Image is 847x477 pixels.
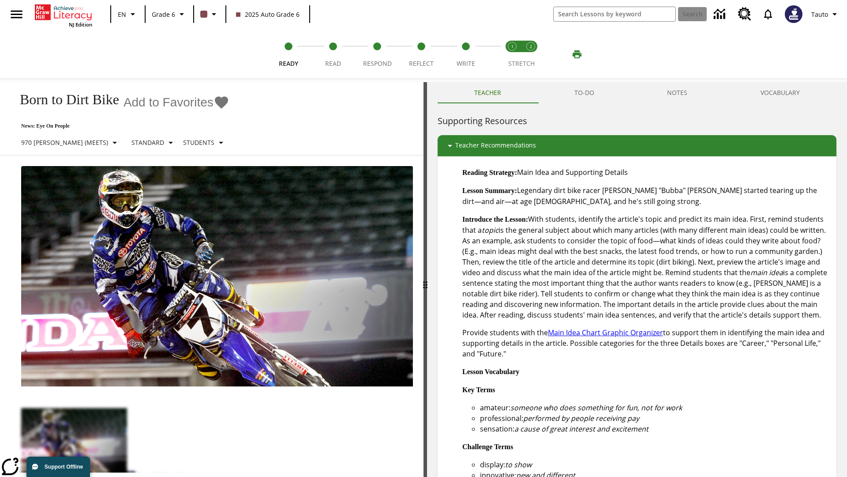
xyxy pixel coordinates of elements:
div: activity [427,82,847,477]
strong: Introduce the Lesson: [462,216,528,223]
button: Read step 2 of 5 [307,30,358,79]
p: With students, identify the article's topic and predict its main idea. First, remind students tha... [462,214,829,320]
p: Teacher Recommendations [455,140,536,151]
h1: Born to Dirt Bike [11,91,119,108]
img: Avatar [785,5,802,23]
input: search field [554,7,675,21]
a: Resource Center, Will open in new tab [733,2,757,26]
button: TO-DO [538,82,631,103]
button: VOCABULARY [724,82,836,103]
button: Reflect step 4 of 5 [396,30,447,79]
button: Language: EN, Select a language [114,6,142,22]
span: Tauto [811,10,828,19]
span: EN [118,10,126,19]
a: Data Center [708,2,733,26]
strong: Challenge Terms [462,443,513,450]
button: Scaffolds, Standard [128,135,180,151]
p: News: Eye On People [11,123,230,129]
text: 1 [511,44,513,49]
strong: Reading Strategy: [462,169,517,176]
li: display: [480,459,829,470]
button: Support Offline [26,457,90,477]
em: someone who does something for fun, not for work [510,403,682,413]
a: Notifications [757,3,780,26]
em: to show [505,460,532,469]
div: Teacher Recommendations [438,135,836,156]
strong: Lesson Summary: [462,187,517,194]
h6: Supporting Resources [438,114,836,128]
span: Add to Favorites [124,95,214,110]
strong: Key Terms [462,386,495,394]
p: Legendary dirt bike racer [PERSON_NAME] "Bubba" [PERSON_NAME] started tearing up the dirt—and air... [462,185,829,207]
p: Students [183,138,214,147]
button: NOTES [631,82,724,103]
em: main idea [750,268,783,277]
button: Open side menu [4,1,30,27]
button: Select a new avatar [780,3,808,26]
span: Write [457,59,475,68]
button: Teacher [438,82,538,103]
button: Print [563,46,591,62]
button: Stretch Respond step 2 of 2 [518,30,543,79]
div: Press Enter or Spacebar and then press right and left arrow keys to move the slider [423,82,427,477]
span: Grade 6 [152,10,175,19]
li: sensation: [480,424,829,434]
span: NJ Edition [69,21,92,28]
button: Add to Favorites - Born to Dirt Bike [124,95,229,110]
p: 970 [PERSON_NAME] (Meets) [21,138,108,147]
li: professional: [480,413,829,424]
button: Select Lexile, 970 Lexile (Meets) [18,135,124,151]
text: 2 [530,44,532,49]
span: Support Offline [45,464,83,470]
em: performed by people receiving pay [523,413,639,423]
button: Class color is dark brown. Change class color [197,6,223,22]
button: Write step 5 of 5 [440,30,491,79]
div: Home [35,3,92,28]
em: topic [482,225,498,235]
button: Profile/Settings [808,6,843,22]
span: STRETCH [508,59,535,68]
li: amateur: [480,402,829,413]
strong: Lesson Vocabulary [462,368,519,375]
button: Grade: Grade 6, Select a grade [148,6,191,22]
button: Respond step 3 of 5 [352,30,403,79]
span: 2025 Auto Grade 6 [236,10,300,19]
p: Main Idea and Supporting Details [462,167,829,178]
div: Instructional Panel Tabs [438,82,836,103]
span: Respond [363,59,392,68]
img: Motocross racer James Stewart flies through the air on his dirt bike. [21,166,413,387]
span: Reflect [409,59,434,68]
button: Stretch Read step 1 of 2 [499,30,525,79]
a: Main Idea Chart Graphic Organizer [548,328,663,337]
p: Provide students with the to support them in identifying the main idea and supporting details in ... [462,327,829,359]
button: Ready step 1 of 5 [263,30,314,79]
button: Select Student [180,135,230,151]
p: Standard [131,138,164,147]
span: Ready [279,59,298,68]
span: Read [325,59,341,68]
em: a cause of great interest and excitement [514,424,648,434]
